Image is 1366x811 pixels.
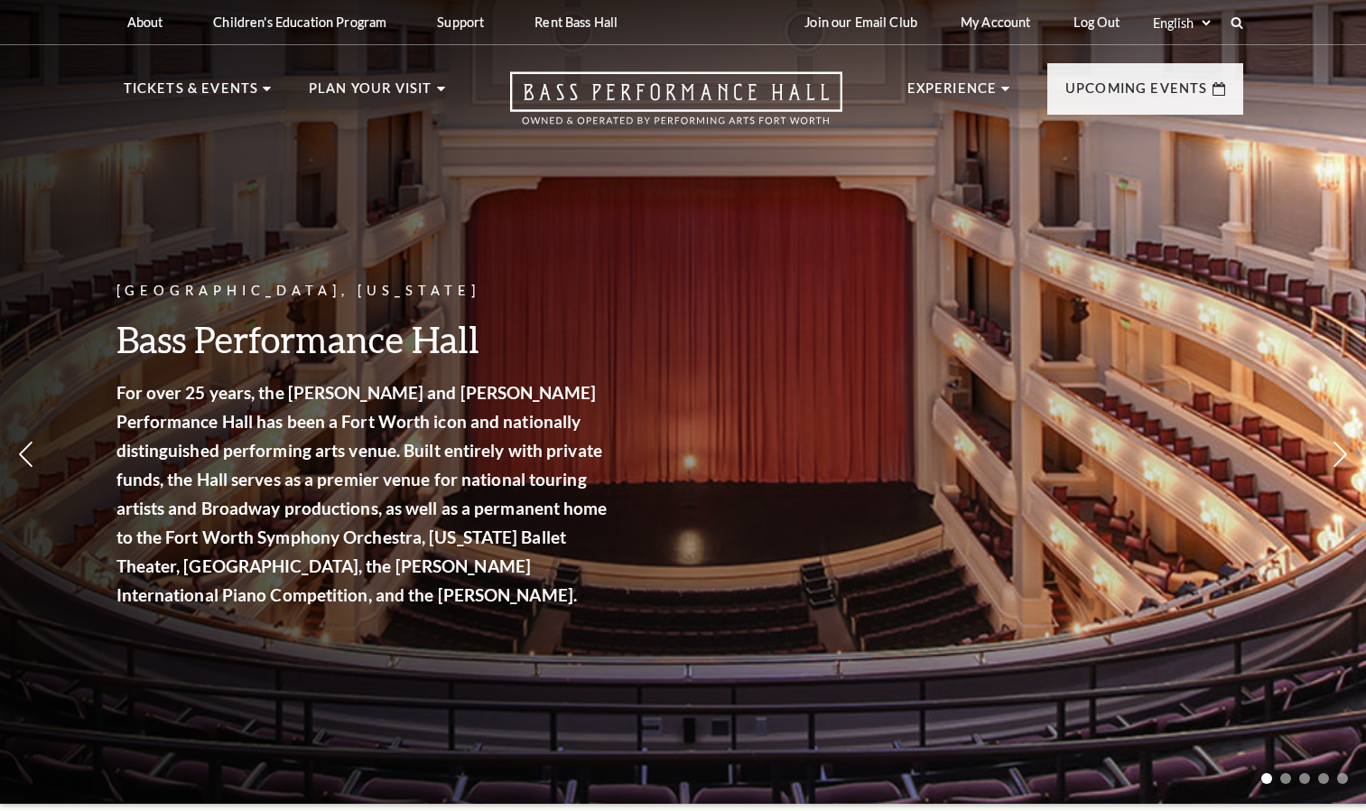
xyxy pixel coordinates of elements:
[1065,78,1208,110] p: Upcoming Events
[116,316,613,362] h3: Bass Performance Hall
[124,78,259,110] p: Tickets & Events
[309,78,432,110] p: Plan Your Visit
[907,78,998,110] p: Experience
[213,14,386,30] p: Children's Education Program
[534,14,618,30] p: Rent Bass Hall
[127,14,163,30] p: About
[437,14,484,30] p: Support
[116,382,608,605] strong: For over 25 years, the [PERSON_NAME] and [PERSON_NAME] Performance Hall has been a Fort Worth ico...
[116,280,613,303] p: [GEOGRAPHIC_DATA], [US_STATE]
[1149,14,1213,32] select: Select:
